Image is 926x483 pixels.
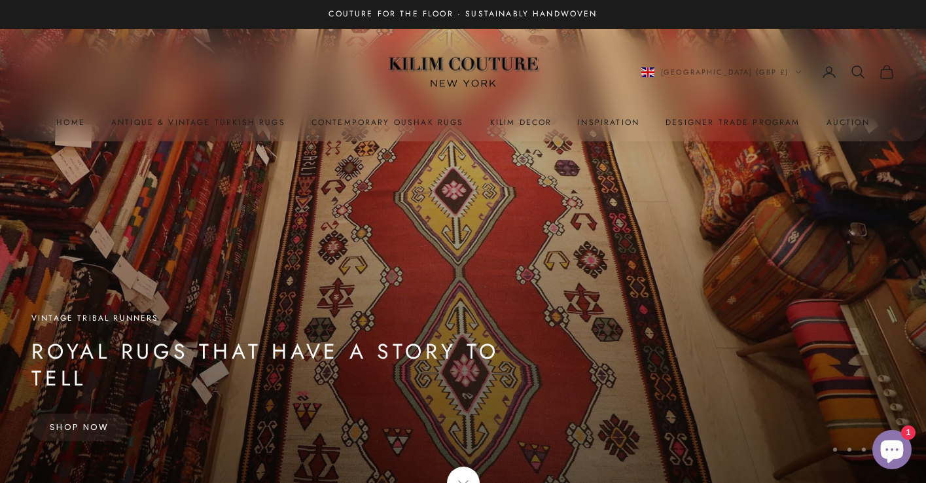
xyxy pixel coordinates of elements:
[641,64,895,80] nav: Secondary navigation
[490,116,552,129] summary: Kilim Decor
[641,66,802,78] button: Change country or currency
[31,312,542,325] p: Vintage Tribal Runners
[868,430,916,473] inbox-online-store-chat: Shopify online store chat
[641,67,654,77] img: United Kingdom
[312,116,464,129] a: Contemporary Oushak Rugs
[578,116,639,129] a: Inspiration
[329,8,597,21] p: Couture for the Floor · Sustainably Handwoven
[56,116,85,129] a: Home
[31,414,128,441] a: Shop Now
[31,338,542,393] p: Royal Rugs That Have a Story to Tell
[31,116,895,129] nav: Primary navigation
[661,66,789,78] span: [GEOGRAPHIC_DATA] (GBP £)
[382,41,545,103] img: Logo of Kilim Couture New York
[666,116,800,129] a: Designer Trade Program
[111,116,285,129] a: Antique & Vintage Turkish Rugs
[827,116,870,129] a: Auction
